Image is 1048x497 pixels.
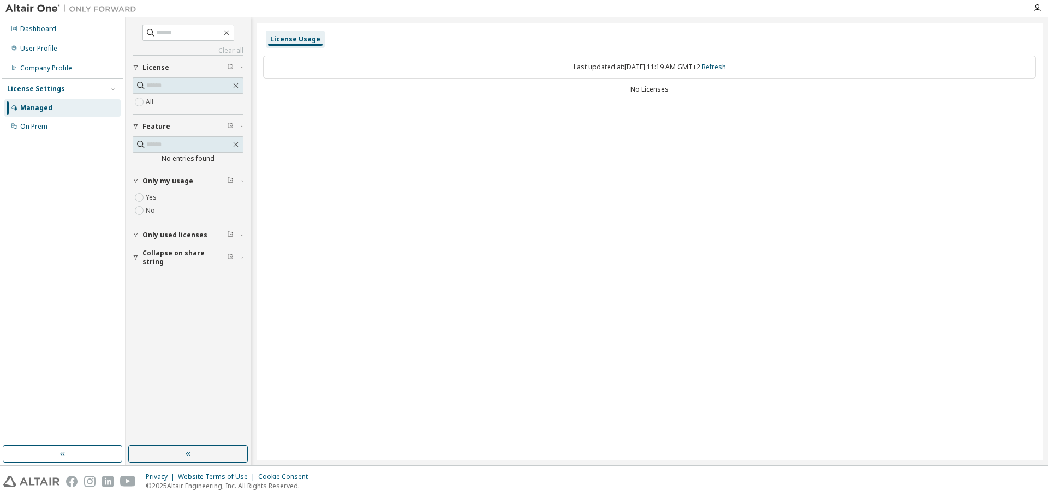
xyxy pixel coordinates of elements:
[146,204,157,217] label: No
[20,25,56,33] div: Dashboard
[142,63,169,72] span: License
[3,476,59,487] img: altair_logo.svg
[7,85,65,93] div: License Settings
[702,62,726,71] a: Refresh
[146,472,178,481] div: Privacy
[263,56,1036,79] div: Last updated at: [DATE] 11:19 AM GMT+2
[142,231,207,239] span: Only used licenses
[142,122,170,131] span: Feature
[20,44,57,53] div: User Profile
[227,253,234,262] span: Clear filter
[20,122,47,131] div: On Prem
[84,476,96,487] img: instagram.svg
[142,249,227,266] span: Collapse on share string
[20,64,72,73] div: Company Profile
[120,476,136,487] img: youtube.svg
[270,35,320,44] div: License Usage
[102,476,114,487] img: linkedin.svg
[133,223,243,247] button: Only used licenses
[133,169,243,193] button: Only my usage
[133,245,243,270] button: Collapse on share string
[146,95,156,109] label: All
[66,476,78,487] img: facebook.svg
[227,231,234,239] span: Clear filter
[133,115,243,139] button: Feature
[133,56,243,80] button: License
[146,481,314,490] p: © 2025 Altair Engineering, Inc. All Rights Reserved.
[178,472,258,481] div: Website Terms of Use
[227,63,234,72] span: Clear filter
[227,122,234,131] span: Clear filter
[20,104,52,112] div: Managed
[133,154,243,163] div: No entries found
[5,3,142,14] img: Altair One
[142,177,193,185] span: Only my usage
[133,46,243,55] a: Clear all
[258,472,314,481] div: Cookie Consent
[146,191,159,204] label: Yes
[263,85,1036,94] div: No Licenses
[227,177,234,185] span: Clear filter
